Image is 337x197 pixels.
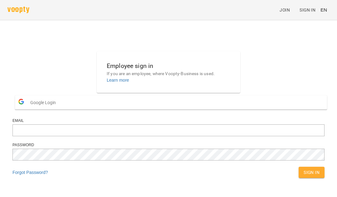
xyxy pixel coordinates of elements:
[7,7,29,13] img: voopty.png
[12,142,325,148] div: Password
[299,167,325,178] button: Sign In
[320,7,327,13] span: EN
[12,118,325,123] div: Email
[15,95,327,109] button: Google Login
[30,96,59,109] span: Google Login
[107,61,230,71] h6: Employee sign in
[297,4,318,16] a: Sign In
[107,71,230,77] p: If you are an employee, where Voopty-Business is used.
[304,169,320,176] span: Sign In
[300,6,315,14] span: Sign In
[12,170,48,175] a: Forgot Password?
[277,4,297,16] a: Join
[280,6,290,14] span: Join
[102,56,235,88] button: Employee sign inIf you are an employee, where Voopty-Business is used.Learn more
[107,78,129,83] a: Learn more
[318,4,330,16] button: EN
